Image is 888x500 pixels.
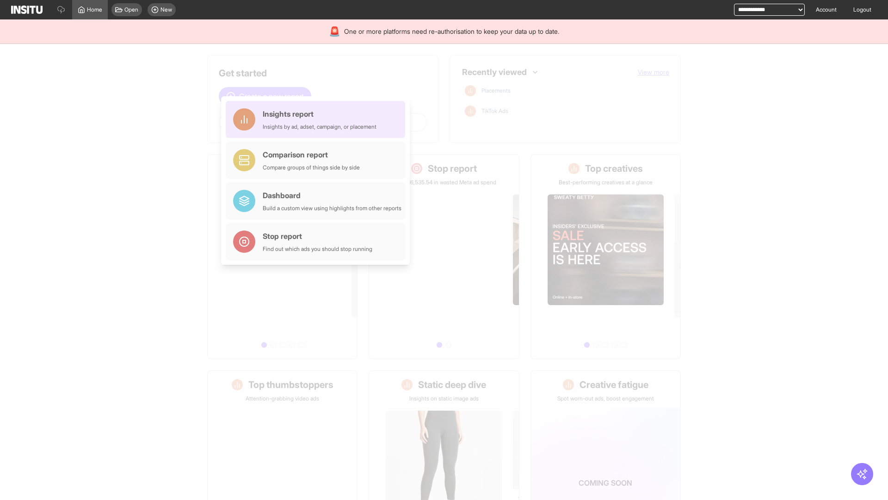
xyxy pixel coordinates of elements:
[263,205,401,212] div: Build a custom view using highlights from other reports
[263,245,372,253] div: Find out which ads you should stop running
[87,6,102,13] span: Home
[160,6,172,13] span: New
[263,108,376,119] div: Insights report
[124,6,138,13] span: Open
[329,25,340,38] div: 🚨
[344,27,559,36] span: One or more platforms need re-authorisation to keep your data up to date.
[263,123,376,131] div: Insights by ad, adset, campaign, or placement
[263,190,401,201] div: Dashboard
[263,149,360,160] div: Comparison report
[263,164,360,171] div: Compare groups of things side by side
[11,6,43,14] img: Logo
[263,231,372,242] div: Stop report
